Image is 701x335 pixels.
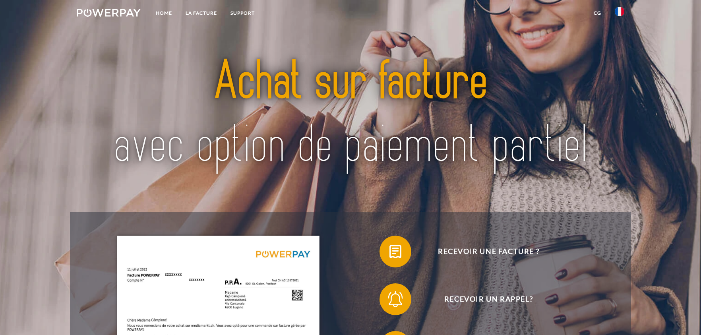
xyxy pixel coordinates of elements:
[179,6,224,20] a: LA FACTURE
[391,283,586,315] span: Recevoir un rappel?
[380,236,586,267] button: Recevoir une facture ?
[149,6,179,20] a: Home
[385,289,405,309] img: qb_bell.svg
[615,7,624,16] img: fr
[77,9,141,17] img: logo-powerpay-white.svg
[104,33,597,194] img: title-powerpay_fr.svg
[391,236,586,267] span: Recevoir une facture ?
[587,6,608,20] a: CG
[224,6,261,20] a: Support
[385,242,405,261] img: qb_bill.svg
[380,283,586,315] button: Recevoir un rappel?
